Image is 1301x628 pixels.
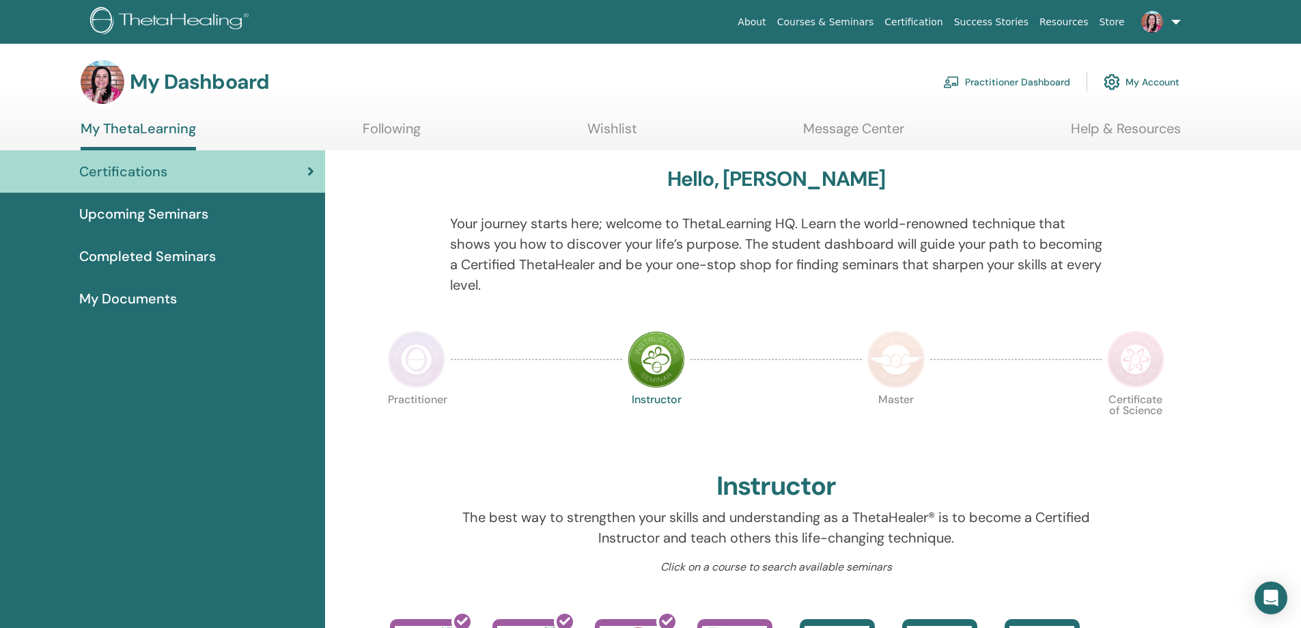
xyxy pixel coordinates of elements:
a: Certification [879,10,948,35]
div: Open Intercom Messenger [1255,582,1287,614]
img: Instructor [628,331,685,388]
span: My Documents [79,288,177,309]
a: Message Center [803,120,904,147]
a: Resources [1034,10,1094,35]
p: Instructor [628,394,685,452]
p: Your journey starts here; welcome to ThetaLearning HQ. Learn the world-renowned technique that sh... [450,213,1102,295]
p: Master [867,394,925,452]
img: Certificate of Science [1107,331,1164,388]
img: chalkboard-teacher.svg [943,76,960,88]
span: Certifications [79,161,167,182]
a: Practitioner Dashboard [943,67,1070,97]
a: Following [363,120,421,147]
img: default.jpg [81,60,124,104]
img: cog.svg [1104,70,1120,94]
a: My Account [1104,67,1179,97]
p: Practitioner [388,394,445,452]
span: Completed Seminars [79,246,216,267]
h3: Hello, [PERSON_NAME] [667,167,886,191]
p: Certificate of Science [1107,394,1164,452]
h3: My Dashboard [130,70,269,94]
img: Practitioner [388,331,445,388]
h2: Instructor [716,471,836,502]
span: Upcoming Seminars [79,204,208,224]
a: Store [1094,10,1130,35]
a: My ThetaLearning [81,120,196,150]
img: default.jpg [1141,11,1163,33]
a: Wishlist [587,120,637,147]
img: Master [867,331,925,388]
p: Click on a course to search available seminars [450,559,1102,575]
a: Success Stories [949,10,1034,35]
a: About [732,10,771,35]
a: Courses & Seminars [772,10,880,35]
a: Help & Resources [1071,120,1181,147]
img: logo.png [90,7,253,38]
p: The best way to strengthen your skills and understanding as a ThetaHealer® is to become a Certifi... [450,507,1102,548]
